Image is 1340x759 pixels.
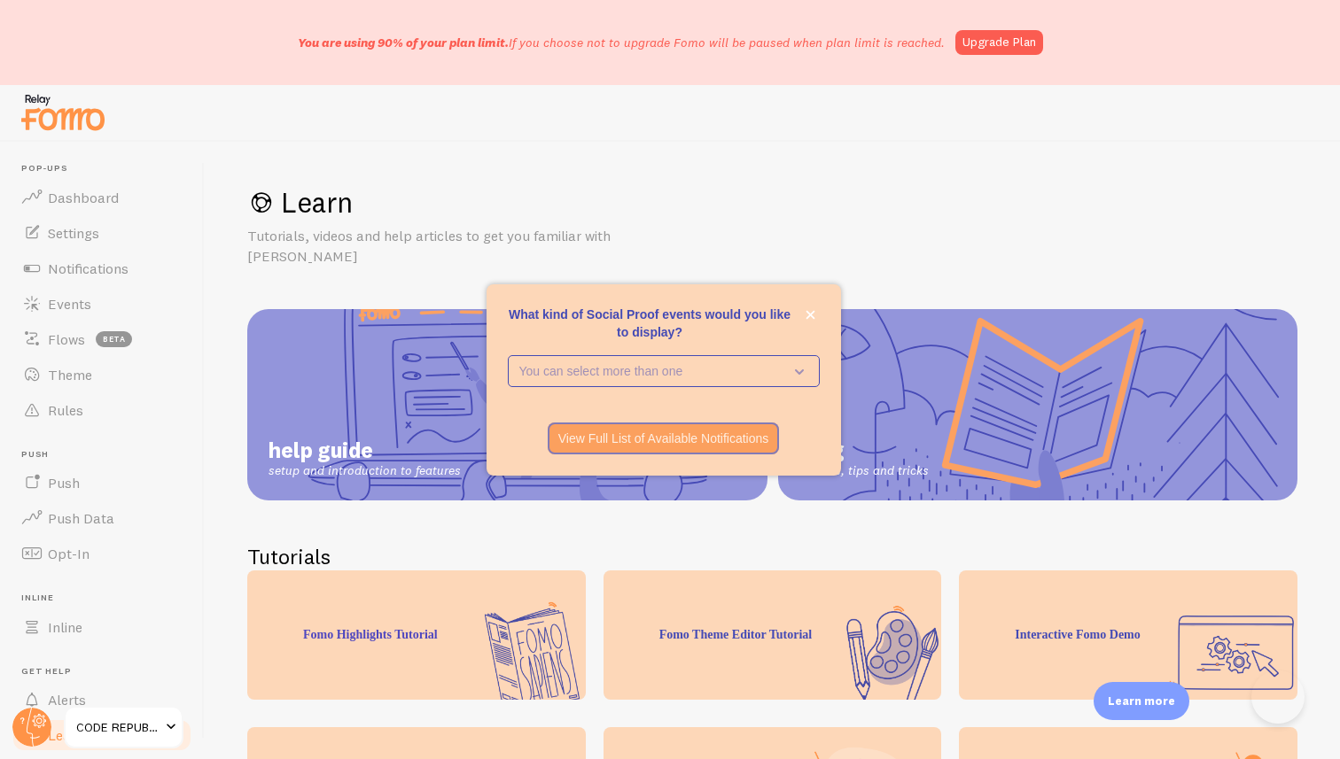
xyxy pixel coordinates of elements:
span: Get Help [21,666,193,678]
span: Settings [48,224,99,242]
span: Inline [21,592,193,604]
a: Dashboard [11,180,193,215]
div: Fomo Theme Editor Tutorial [604,570,942,700]
a: Events [11,286,193,321]
button: View Full List of Available Notifications [548,422,780,454]
div: What kind of Social Proof events would you like to display? [487,284,841,476]
h1: Learn [247,184,1297,221]
span: Alerts [48,691,86,709]
span: Flows [48,330,85,348]
span: beta [96,331,132,347]
p: View Full List of Available Notifications [558,430,769,447]
a: Push [11,465,193,500]
span: Notifications [48,259,129,277]
h2: Tutorials [247,543,1297,570]
a: blog articles, tips and tricks [778,309,1298,500]
a: Opt-In [11,536,193,571]
div: Fomo Highlights Tutorial [247,570,586,700]
span: blog [799,437,929,463]
a: Alerts [11,682,193,717]
span: Theme [48,366,92,383]
a: CODE REPUBLIC [64,706,183,748]
span: Dashboard [48,189,119,206]
a: Theme [11,357,193,392]
iframe: Help Scout Beacon - Open [1251,670,1305,724]
div: Learn more [1094,682,1189,720]
span: Push [48,474,80,492]
p: If you choose not to upgrade Fomo will be paused when plan limit is reached. [298,34,945,51]
p: Learn more [1108,693,1175,709]
span: Inline [48,618,82,636]
a: Flows beta [11,321,193,357]
div: Interactive Fomo Demo [959,570,1297,700]
p: You can select more than one [519,362,783,380]
a: Settings [11,215,193,251]
span: help guide [269,437,461,463]
span: CODE REPUBLIC [76,716,160,738]
a: Notifications [11,251,193,286]
button: close, [801,306,820,324]
a: Rules [11,392,193,428]
a: Push Data [11,500,193,536]
span: Opt-In [48,545,90,562]
p: What kind of Social Proof events would you like to display? [508,306,820,341]
a: Upgrade Plan [955,30,1043,55]
span: articles, tips and tricks [799,463,929,479]
button: You can select more than one [508,355,820,387]
p: Tutorials, videos and help articles to get you familiar with [PERSON_NAME] [247,226,673,267]
a: Inline [11,609,193,645]
span: Pop-ups [21,163,193,174]
a: help guide setup and introduction to features [247,309,767,500]
span: Push Data [48,509,114,527]
span: setup and introduction to features [269,463,461,479]
img: fomo-relay-logo-orange.svg [19,89,107,135]
span: Events [48,295,91,313]
span: Push [21,449,193,461]
span: Rules [48,401,83,419]
span: You are using 90% of your plan limit. [298,35,509,50]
